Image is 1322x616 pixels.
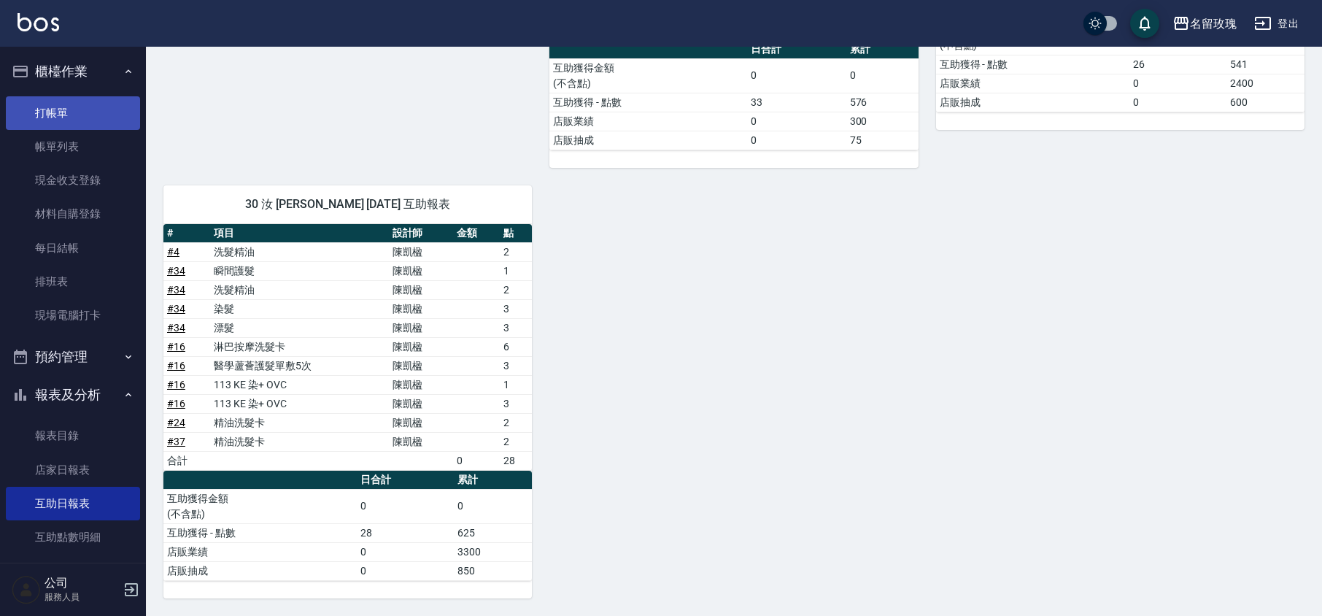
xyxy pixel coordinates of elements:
[454,471,532,490] th: 累計
[500,318,532,337] td: 3
[6,299,140,332] a: 現場電腦打卡
[163,471,532,581] table: a dense table
[389,337,453,356] td: 陳凱楹
[163,224,532,471] table: a dense table
[210,242,388,261] td: 洗髮精油
[6,163,140,197] a: 現金收支登錄
[389,375,453,394] td: 陳凱楹
[210,375,388,394] td: 113 KE 染+ OVC
[389,261,453,280] td: 陳凱楹
[6,265,140,299] a: 排班表
[500,356,532,375] td: 3
[167,360,185,371] a: #16
[454,489,532,523] td: 0
[389,356,453,375] td: 陳凱楹
[357,489,454,523] td: 0
[210,299,388,318] td: 染髮
[389,224,453,243] th: 設計師
[747,58,846,93] td: 0
[167,436,185,447] a: #37
[389,299,453,318] td: 陳凱楹
[936,55,1129,74] td: 互助獲得 - 點數
[500,224,532,243] th: 點
[846,58,919,93] td: 0
[6,453,140,487] a: 店家日報表
[454,542,532,561] td: 3300
[936,2,1304,112] table: a dense table
[747,131,846,150] td: 0
[210,337,388,356] td: 淋巴按摩洗髮卡
[6,554,140,588] a: 設計師日報表
[846,93,919,112] td: 576
[6,96,140,130] a: 打帳單
[389,413,453,432] td: 陳凱楹
[500,394,532,413] td: 3
[549,93,747,112] td: 互助獲得 - 點數
[210,261,388,280] td: 瞬間護髮
[6,419,140,453] a: 報表目錄
[453,224,500,243] th: 金額
[45,576,119,590] h5: 公司
[1248,10,1304,37] button: 登出
[167,417,185,428] a: #24
[167,398,185,409] a: #16
[163,451,210,470] td: 合計
[357,542,454,561] td: 0
[6,231,140,265] a: 每日結帳
[210,224,388,243] th: 項目
[357,523,454,542] td: 28
[549,58,747,93] td: 互助獲得金額 (不含點)
[500,375,532,394] td: 1
[210,318,388,337] td: 漂髮
[163,542,357,561] td: 店販業績
[454,561,532,580] td: 850
[500,299,532,318] td: 3
[163,224,210,243] th: #
[549,40,918,150] table: a dense table
[1226,74,1304,93] td: 2400
[500,432,532,451] td: 2
[1129,55,1226,74] td: 26
[846,131,919,150] td: 75
[500,413,532,432] td: 2
[936,74,1129,93] td: 店販業績
[6,376,140,414] button: 報表及分析
[747,112,846,131] td: 0
[163,523,357,542] td: 互助獲得 - 點數
[167,322,185,334] a: #34
[167,379,185,390] a: #16
[936,93,1129,112] td: 店販抽成
[500,280,532,299] td: 2
[6,487,140,520] a: 互助日報表
[6,130,140,163] a: 帳單列表
[18,13,59,31] img: Logo
[163,561,357,580] td: 店販抽成
[453,451,500,470] td: 0
[1130,9,1159,38] button: save
[846,112,919,131] td: 300
[167,246,179,258] a: #4
[1226,55,1304,74] td: 541
[500,261,532,280] td: 1
[167,303,185,315] a: #34
[210,394,388,413] td: 113 KE 染+ OVC
[389,432,453,451] td: 陳凱楹
[1129,74,1226,93] td: 0
[500,337,532,356] td: 6
[747,40,846,59] th: 日合計
[549,112,747,131] td: 店販業績
[163,489,357,523] td: 互助獲得金額 (不含點)
[167,341,185,353] a: #16
[45,590,119,604] p: 服務人員
[6,53,140,91] button: 櫃檯作業
[357,561,454,580] td: 0
[6,338,140,376] button: 預約管理
[454,523,532,542] td: 625
[12,575,41,604] img: Person
[357,471,454,490] th: 日合計
[167,265,185,277] a: #34
[6,520,140,554] a: 互助點數明細
[210,356,388,375] td: 醫學蘆薈護髮單敷5次
[1190,15,1237,33] div: 名留玫瑰
[1226,93,1304,112] td: 600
